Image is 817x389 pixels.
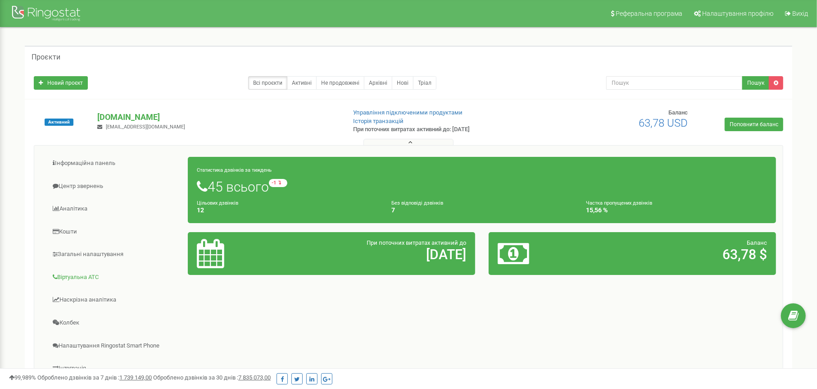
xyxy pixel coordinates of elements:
a: Аналiтика [41,198,188,220]
a: Всі проєкти [248,76,287,90]
a: Не продовжені [316,76,364,90]
a: Кошти [41,221,188,243]
h2: [DATE] [291,247,467,262]
input: Пошук [606,76,743,90]
h4: 12 [197,207,378,214]
a: Віртуальна АТС [41,266,188,288]
a: Загальні налаштування [41,243,188,265]
a: Інформаційна панель [41,152,188,174]
span: Оброблено дзвінків за 30 днів : [153,374,271,381]
span: При поточних витратах активний до [367,239,466,246]
a: Налаштування Ringostat Smart Phone [41,335,188,357]
a: Поповнити баланс [725,118,783,131]
a: Історія транзакцій [353,118,404,124]
small: Статистика дзвінків за тиждень [197,167,272,173]
span: Реферальна програма [616,10,682,17]
span: 99,989% [9,374,36,381]
p: При поточних витратах активний до: [DATE] [353,125,531,134]
p: [DOMAIN_NAME] [97,111,338,123]
span: Баланс [747,239,767,246]
span: Баланс [668,109,688,116]
span: 63,78 USD [639,117,688,129]
small: Цільових дзвінків [197,200,238,206]
u: 1 739 149,00 [119,374,152,381]
a: Архівні [364,76,392,90]
span: Налаштування профілю [702,10,773,17]
a: Колбек [41,312,188,334]
h4: 15,56 % [586,207,767,214]
a: Новий проєкт [34,76,88,90]
u: 7 835 073,00 [238,374,271,381]
a: Наскрізна аналітика [41,289,188,311]
h4: 7 [391,207,572,214]
span: Вихід [792,10,808,17]
a: Інтеграція [41,357,188,380]
span: Активний [45,119,73,126]
a: Нові [392,76,413,90]
small: -1 [269,179,287,187]
h2: 63,78 $ [592,247,767,262]
small: Частка пропущених дзвінків [586,200,652,206]
h5: Проєкти [32,53,60,61]
a: Центр звернень [41,175,188,197]
small: Без відповіді дзвінків [391,200,443,206]
span: Оброблено дзвінків за 7 днів : [37,374,152,381]
span: [EMAIL_ADDRESS][DOMAIN_NAME] [106,124,185,130]
button: Пошук [742,76,769,90]
a: Тріал [413,76,436,90]
h1: 45 всього [197,179,767,194]
a: Активні [287,76,317,90]
a: Управління підключеними продуктами [353,109,463,116]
